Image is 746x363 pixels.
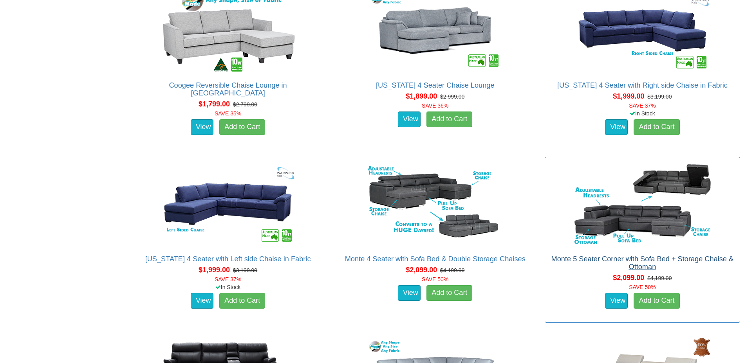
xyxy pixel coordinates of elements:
[233,101,257,108] del: $2,799.00
[199,266,230,274] span: $1,999.00
[406,266,437,274] span: $2,099.00
[613,274,644,282] span: $2,099.00
[426,285,472,301] a: Add to Cart
[440,267,464,273] del: $4,199.00
[557,81,728,89] a: [US_STATE] 4 Seater with Right side Chaise in Fabric
[605,119,628,135] a: View
[572,161,713,247] img: Monte 5 Seater Corner with Sofa Bed + Storage Chaise & Ottoman
[629,284,656,290] font: SAVE 50%
[647,93,672,100] del: $3,199.00
[345,255,526,263] a: Monte 4 Seater with Sofa Bed & Double Storage Chaises
[191,293,213,309] a: View
[422,276,448,282] font: SAVE 50%
[634,293,679,309] a: Add to Cart
[398,111,421,127] a: View
[543,110,742,117] div: In Stock
[551,255,734,271] a: Monte 5 Seater Corner with Sofa Bed + Storage Chaise & Ottoman
[199,100,230,108] span: $1,799.00
[233,267,257,273] del: $3,199.00
[629,102,656,109] font: SAVE 37%
[647,275,672,281] del: $4,199.00
[426,111,472,127] a: Add to Cart
[422,102,448,109] font: SAVE 36%
[613,92,644,100] span: $1,999.00
[219,293,265,309] a: Add to Cart
[406,92,437,100] span: $1,899.00
[440,93,464,100] del: $2,999.00
[169,81,287,97] a: Coogee Reversible Chaise Lounge in [GEOGRAPHIC_DATA]
[605,293,628,309] a: View
[128,283,327,291] div: In Stock
[145,255,311,263] a: [US_STATE] 4 Seater with Left side Chaise in Fabric
[215,110,241,117] font: SAVE 35%
[157,161,298,247] img: Arizona 4 Seater with Left side Chaise in Fabric
[191,119,213,135] a: View
[219,119,265,135] a: Add to Cart
[398,285,421,301] a: View
[634,119,679,135] a: Add to Cart
[215,276,241,282] font: SAVE 37%
[376,81,495,89] a: [US_STATE] 4 Seater Chaise Lounge
[365,161,506,247] img: Monte 4 Seater with Sofa Bed & Double Storage Chaises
